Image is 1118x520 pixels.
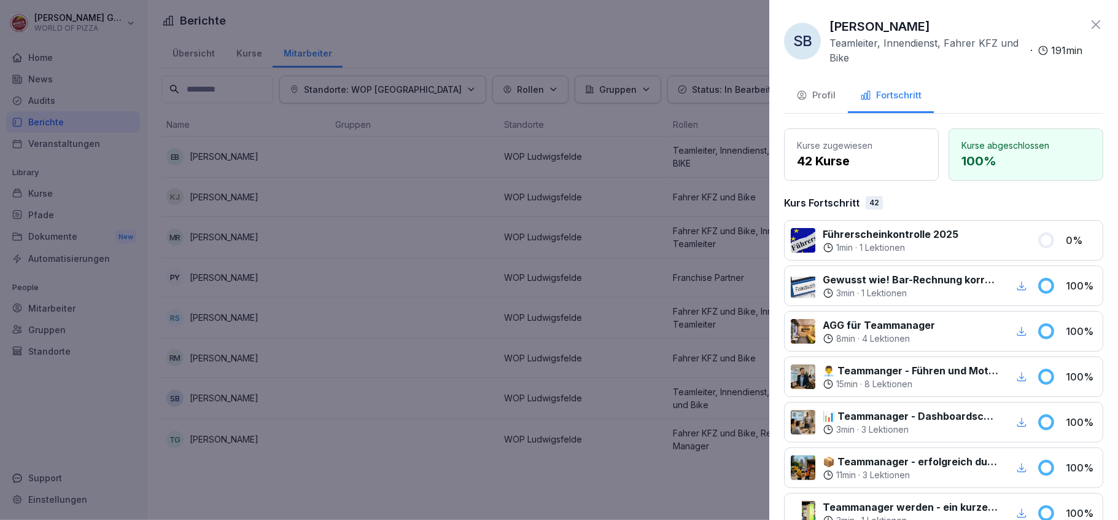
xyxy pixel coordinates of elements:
[784,80,848,113] button: Profil
[1051,43,1082,58] p: 191 min
[823,242,958,254] div: ·
[861,423,909,436] p: 3 Lektionen
[829,36,1025,65] p: Teamleiter, Innendienst, Fahrer KFZ und Bike
[836,378,858,390] p: 15 min
[836,333,855,345] p: 8 min
[823,333,935,345] div: ·
[823,227,958,242] p: Führerscheinkontrolle 2025
[1066,233,1097,248] p: 0 %
[823,409,999,423] p: 📊 Teammanager - Dashboardschulung
[823,318,935,333] p: AGG für Teammanager
[823,272,999,287] p: Gewusst wie! Bar-Rechnung korrekt in der Kasse verbuchen.
[829,36,1082,65] div: ·
[796,89,836,103] div: Profil
[961,152,1090,170] p: 100 %
[823,363,999,378] p: 👨‍💼 Teammanger - Führen und Motivation von Mitarbeitern
[836,423,855,436] p: 3 min
[784,23,821,60] div: SB
[829,17,930,36] p: [PERSON_NAME]
[1066,278,1097,293] p: 100 %
[823,454,999,469] p: 📦 Teammanager - erfolgreich durch den Tag
[1066,460,1097,475] p: 100 %
[861,287,907,299] p: 1 Lektionen
[836,242,853,254] p: 1 min
[1066,415,1097,430] p: 100 %
[866,196,883,210] div: 42
[836,287,855,299] p: 3 min
[864,378,912,390] p: 8 Lektionen
[823,378,999,390] div: ·
[848,80,934,113] button: Fortschritt
[823,423,999,436] div: ·
[860,89,922,103] div: Fortschritt
[862,333,910,345] p: 4 Lektionen
[961,139,1090,152] p: Kurse abgeschlossen
[823,500,999,514] p: Teammanager werden - ein kurzer Überblick
[784,195,860,210] p: Kurs Fortschritt
[1066,324,1097,339] p: 100 %
[823,469,999,481] div: ·
[1066,369,1097,384] p: 100 %
[863,469,910,481] p: 3 Lektionen
[823,287,999,299] div: ·
[797,139,926,152] p: Kurse zugewiesen
[836,469,856,481] p: 11 min
[797,152,926,170] p: 42 Kurse
[860,242,905,254] p: 1 Lektionen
